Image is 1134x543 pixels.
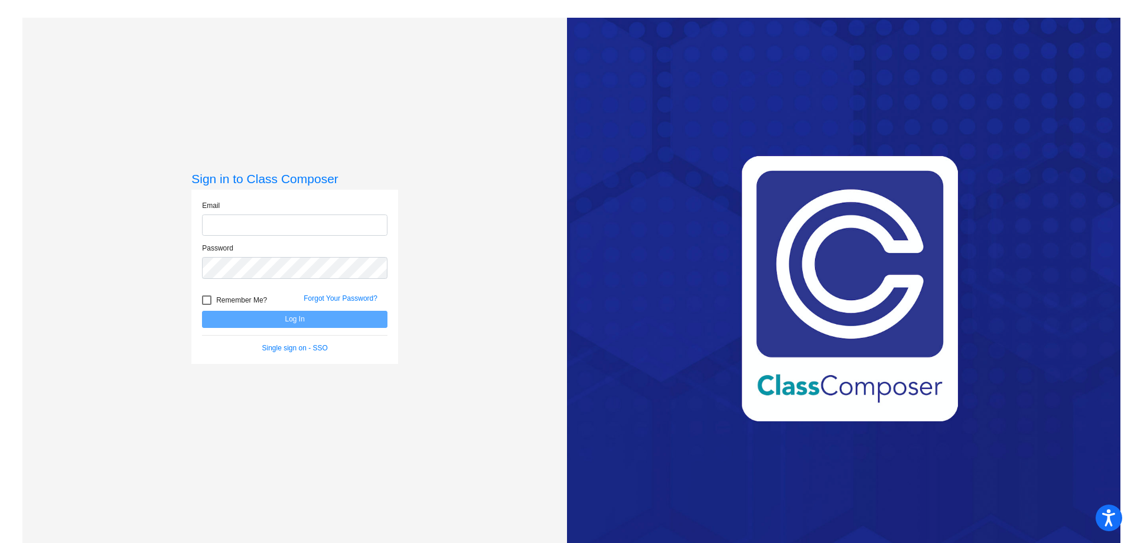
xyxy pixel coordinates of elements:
h3: Sign in to Class Composer [191,171,398,186]
a: Single sign on - SSO [262,344,328,352]
label: Password [202,243,233,253]
label: Email [202,200,220,211]
a: Forgot Your Password? [304,294,377,303]
button: Log In [202,311,387,328]
span: Remember Me? [216,293,267,307]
